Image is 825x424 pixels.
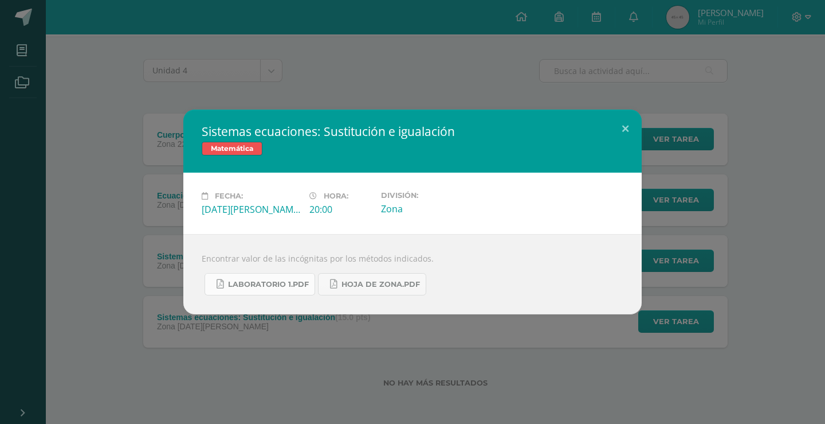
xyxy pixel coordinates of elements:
div: 20:00 [309,203,372,216]
span: Hoja de zona.pdf [341,280,420,289]
button: Close (Esc) [609,110,642,149]
span: Hora: [324,192,348,200]
h2: Sistemas ecuaciones: Sustitución e igualación [202,123,623,139]
span: Matemática [202,142,262,155]
div: Encontrar valor de las incógnitas por los métodos indicados. [183,234,642,314]
label: División: [381,191,480,200]
div: [DATE][PERSON_NAME] [202,203,300,216]
div: Zona [381,203,480,215]
span: Laboratorio 1.pdf [228,280,309,289]
a: Laboratorio 1.pdf [205,273,315,295]
span: Fecha: [215,192,243,200]
a: Hoja de zona.pdf [318,273,426,295]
